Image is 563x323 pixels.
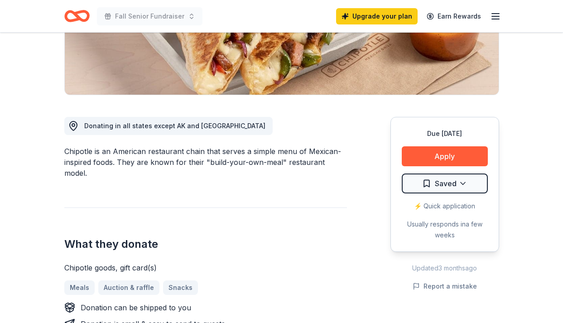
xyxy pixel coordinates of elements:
a: Meals [64,280,95,295]
div: Usually responds in a few weeks [402,219,488,241]
a: Auction & raffle [98,280,159,295]
button: Fall Senior Fundraiser [97,7,202,25]
div: Chipotle is an American restaurant chain that serves a simple menu of Mexican-inspired foods. The... [64,146,347,178]
div: Updated 3 months ago [390,263,499,274]
div: ⚡️ Quick application [402,201,488,212]
span: Donating in all states except AK and [GEOGRAPHIC_DATA] [84,122,265,130]
button: Report a mistake [413,281,477,292]
span: Fall Senior Fundraiser [115,11,184,22]
a: Snacks [163,280,198,295]
div: Donation can be shipped to you [81,302,191,313]
button: Apply [402,146,488,166]
div: Due [DATE] [402,128,488,139]
button: Saved [402,174,488,193]
div: Chipotle goods, gift card(s) [64,262,347,273]
span: Saved [435,178,457,189]
h2: What they donate [64,237,347,251]
a: Home [64,5,90,27]
a: Earn Rewards [421,8,486,24]
a: Upgrade your plan [336,8,418,24]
